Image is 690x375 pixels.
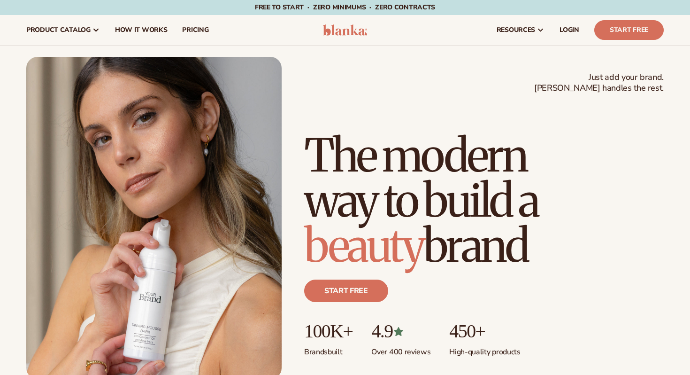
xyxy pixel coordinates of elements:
[115,26,168,34] span: How It Works
[489,15,552,45] a: resources
[304,280,388,302] a: Start free
[107,15,175,45] a: How It Works
[304,342,353,357] p: Brands built
[304,218,423,274] span: beauty
[534,72,664,94] span: Just add your brand. [PERSON_NAME] handles the rest.
[26,26,91,34] span: product catalog
[449,342,520,357] p: High-quality products
[371,342,430,357] p: Over 400 reviews
[304,133,664,268] h1: The modern way to build a brand
[371,321,430,342] p: 4.9
[594,20,664,40] a: Start Free
[19,15,107,45] a: product catalog
[552,15,587,45] a: LOGIN
[497,26,535,34] span: resources
[255,3,435,12] span: Free to start · ZERO minimums · ZERO contracts
[175,15,216,45] a: pricing
[560,26,579,34] span: LOGIN
[182,26,208,34] span: pricing
[323,24,368,36] img: logo
[304,321,353,342] p: 100K+
[449,321,520,342] p: 450+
